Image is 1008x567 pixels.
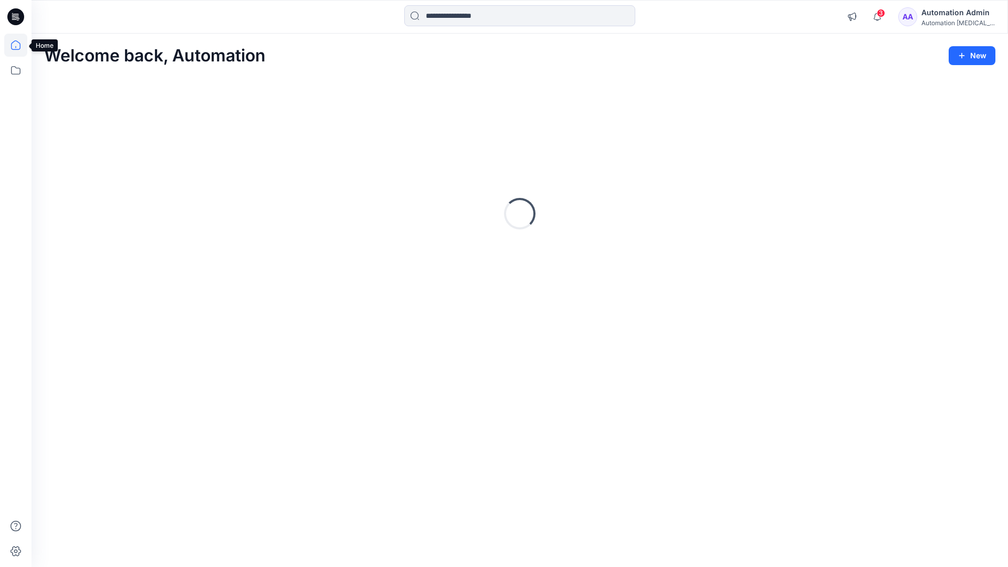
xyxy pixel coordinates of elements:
div: Automation [MEDICAL_DATA]... [921,19,995,27]
span: 3 [877,9,885,17]
button: New [949,46,995,65]
div: AA [898,7,917,26]
h2: Welcome back, Automation [44,46,266,66]
div: Automation Admin [921,6,995,19]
